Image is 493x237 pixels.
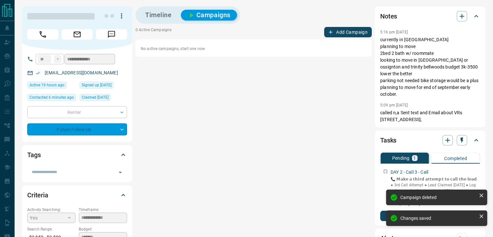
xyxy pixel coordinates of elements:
[380,109,480,123] p: called n,a Sent text and Email about VRs [STREET_ADDRESS],
[141,46,367,52] p: No active campaigns, start one now
[29,82,65,88] span: Active 19 hours ago
[400,195,476,200] div: Campaign deleted
[181,10,237,20] button: Campaigns
[27,207,76,213] p: Actively Searching:
[79,81,127,91] div: Sat Aug 16 2025
[29,94,74,101] span: Contacted 6 minutes ago
[62,29,93,40] span: Email
[27,150,41,160] h2: Tags
[27,29,58,40] span: Call
[444,156,467,161] p: Completed
[380,8,480,24] div: Notes
[400,216,476,221] div: Changes saved
[79,226,127,232] p: Budget:
[380,30,408,34] p: 5:16 pm [DATE]
[324,27,372,37] button: Add Campaign
[27,106,127,118] div: Renter
[380,103,408,107] p: 5:09 pm [DATE]
[391,176,480,194] p: 📞 𝗠𝗮𝗸𝗲 𝗮 𝘁𝗵𝗶𝗿𝗱 𝗮𝘁𝘁𝗲𝗺𝗽𝘁 𝘁𝗼 𝗰𝗮𝗹𝗹 𝘁𝗵𝗲 𝗹𝗲𝗮𝗱. ● 3rd Call Attempt ● Lead Claimed [DATE] ● Log call manu...
[27,81,76,91] div: Sun Aug 17 2025
[27,94,76,103] div: Mon Aug 18 2025
[139,10,178,20] button: Timeline
[82,94,109,101] span: Claimed [DATE]
[79,207,127,213] p: Timeframe:
[27,123,127,135] div: Future Follow Up
[45,70,118,75] a: [EMAIL_ADDRESS][DOMAIN_NAME]
[27,187,127,203] div: Criteria
[380,11,397,21] h2: Notes
[27,147,127,163] div: Tags
[380,36,480,98] p: currently in [GEOGRAPHIC_DATA] planning to move 2bed 2 bath w/ roommate looking to move in [GEOGR...
[79,94,127,103] div: Sat Aug 16 2025
[27,226,76,232] p: Search Range:
[116,168,125,177] button: Open
[413,156,416,160] p: 1
[27,213,76,223] div: Yes
[135,27,171,37] p: 0 Active Campaigns
[380,132,480,148] div: Tasks
[96,29,127,40] span: Message
[36,71,40,75] svg: Email Verified
[82,82,112,88] span: Signed up [DATE]
[392,156,409,160] p: Pending
[380,135,396,145] h2: Tasks
[27,190,48,200] h2: Criteria
[391,169,428,176] p: DAY 2 - Call 3 - Call
[380,211,480,221] button: New Task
